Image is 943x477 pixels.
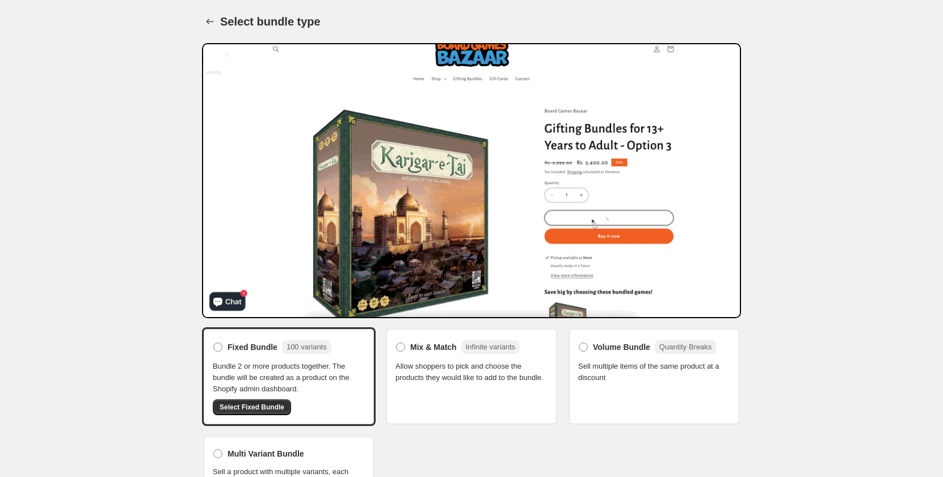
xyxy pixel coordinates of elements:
[220,15,321,28] h1: Select bundle type
[287,343,327,351] span: 100 variants
[202,14,218,29] button: Back
[395,361,548,383] span: Allow shoppers to pick and choose the products they would like to add to the bundle.
[220,403,284,412] span: Select Fixed Bundle
[578,361,730,383] span: Sell multiple items of the same product at a discount
[213,361,365,395] span: Bundle 2 or more products together. The bundle will be created as a product on the Shopify admin ...
[228,448,304,459] span: Multi Variant Bundle
[593,341,650,353] span: Volume Bundle
[228,341,277,353] span: Fixed Bundle
[659,343,712,351] span: Quantity Breaks
[466,343,515,351] span: Infinite variants
[213,399,291,415] button: Select Fixed Bundle
[410,341,457,353] span: Mix & Match
[202,43,741,318] img: Bundle Preview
